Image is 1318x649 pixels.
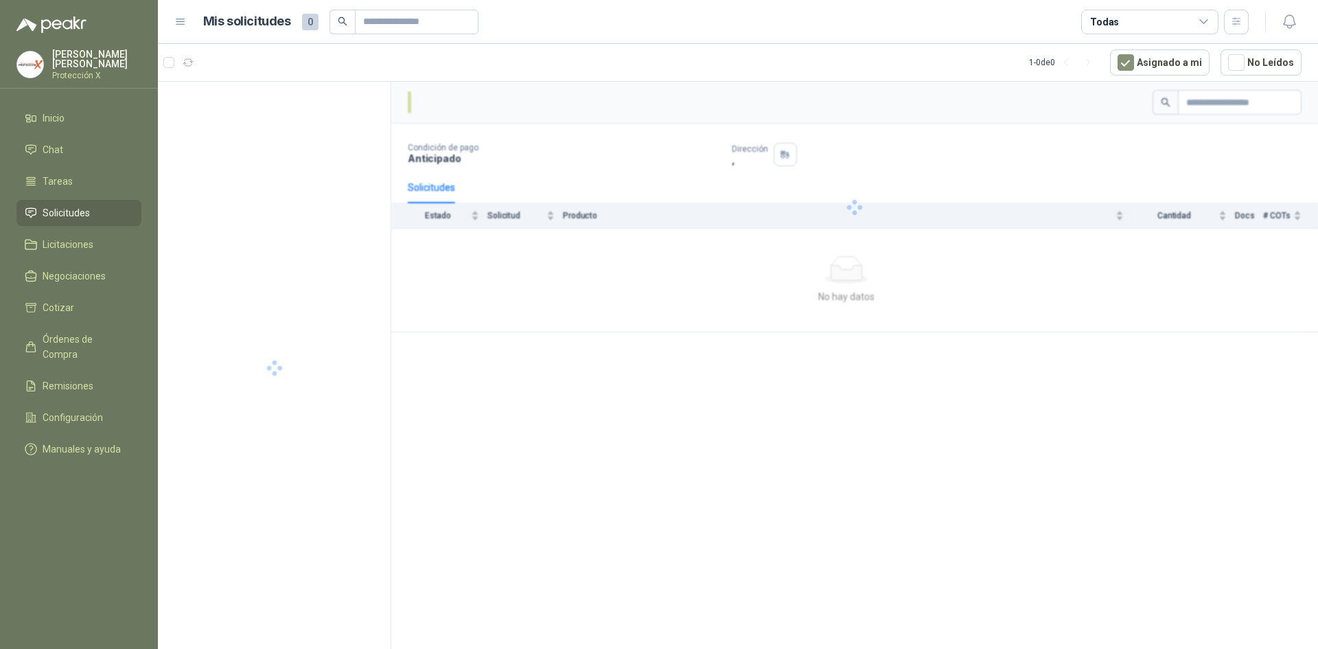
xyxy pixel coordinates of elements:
span: Inicio [43,111,65,126]
span: Chat [43,142,63,157]
p: [PERSON_NAME] [PERSON_NAME] [52,49,141,69]
span: Licitaciones [43,237,93,252]
a: Inicio [16,105,141,131]
a: Negociaciones [16,263,141,289]
div: 1 - 0 de 0 [1029,52,1099,73]
p: Protección X [52,71,141,80]
button: Asignado a mi [1110,49,1210,76]
a: Remisiones [16,373,141,399]
a: Solicitudes [16,200,141,226]
a: Órdenes de Compra [16,326,141,367]
div: Todas [1090,14,1119,30]
span: Manuales y ayuda [43,442,121,457]
a: Chat [16,137,141,163]
span: search [338,16,347,26]
a: Manuales y ayuda [16,436,141,462]
button: No Leídos [1221,49,1302,76]
span: Órdenes de Compra [43,332,128,362]
span: Remisiones [43,378,93,394]
h1: Mis solicitudes [203,12,291,32]
span: Tareas [43,174,73,189]
span: 0 [302,14,319,30]
span: Cotizar [43,300,74,315]
a: Configuración [16,405,141,431]
a: Licitaciones [16,231,141,258]
span: Solicitudes [43,205,90,220]
a: Cotizar [16,295,141,321]
span: Negociaciones [43,269,106,284]
a: Tareas [16,168,141,194]
img: Logo peakr [16,16,86,33]
span: Configuración [43,410,103,425]
img: Company Logo [17,52,43,78]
